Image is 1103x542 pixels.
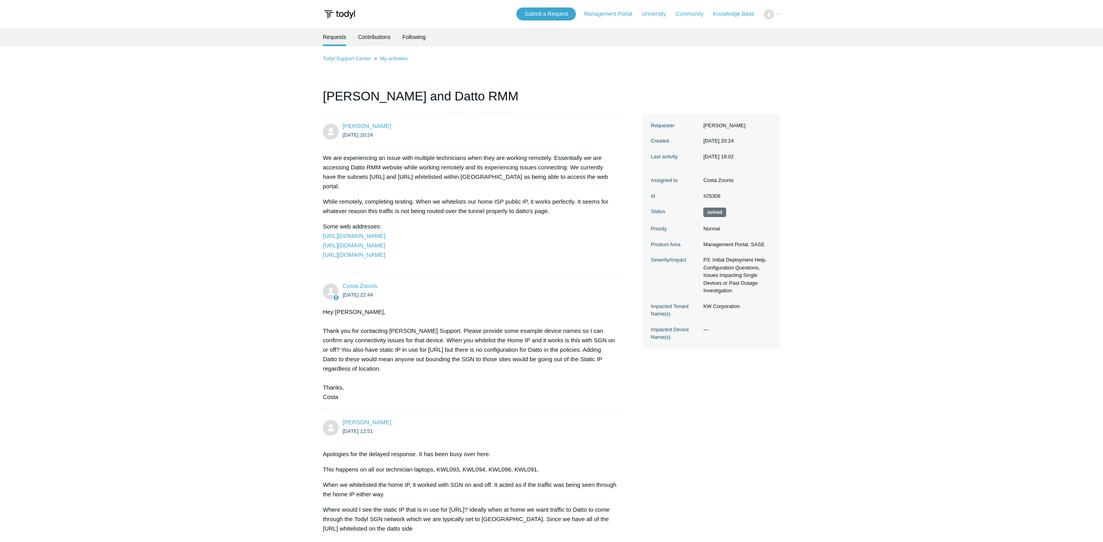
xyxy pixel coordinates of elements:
[703,154,734,160] time: 2025-07-09T18:02:33+00:00
[676,10,712,18] a: Community
[343,282,377,289] a: Costa Zounis
[651,225,699,233] dt: Priority
[323,7,356,22] img: Todyl Support Center Help Center home page
[323,449,617,459] p: Apologies for the delayed response. It has been busy over here.
[323,251,385,258] a: [URL][DOMAIN_NAME]
[651,192,699,200] dt: Id
[323,307,617,402] div: Hey [PERSON_NAME], Thank you for contacting [PERSON_NAME] Support. Please provide some example de...
[343,419,391,425] span: Jacob Bejarano
[323,505,617,533] p: Where would I see the static IP that is in use for [URL]? Ideally when at home we want traffic to...
[323,232,385,239] a: [URL][DOMAIN_NAME]
[323,222,617,260] p: Some web addresses:
[343,292,373,298] time: 2025-06-04T22:44:47Z
[323,56,373,61] li: Todyl Support Center
[699,192,772,200] dd: #25308
[380,56,408,61] a: My activities
[516,7,576,20] a: Submit a Request
[699,241,772,249] dd: Management Portal, SASE
[343,428,373,434] time: 2025-06-10T12:51:31Z
[651,303,699,318] dt: Impacted Tenant Name(s)
[651,256,699,264] dt: Severity/Impact
[358,28,391,46] a: Contributions
[373,56,408,61] li: My activities
[323,87,625,114] h1: [PERSON_NAME] and Datto RMM
[713,10,762,18] a: Knowledge Base
[651,176,699,184] dt: Assigned to
[651,137,699,145] dt: Created
[323,480,617,499] p: When we whitelisted the home IP, it worked with SGN on and off. It acted as if the traffic was be...
[323,465,617,474] p: This happens on all our technician laptops, KWL093, KWL094, KWL096, KWL091.
[323,28,346,46] li: Requests
[699,303,772,310] dd: KW Corporation
[343,419,391,425] a: [PERSON_NAME]
[651,122,699,130] dt: Requester
[323,197,617,216] p: While remotely, completing testing. When we whitelists our home ISP public IP, it works perfectly...
[343,132,373,138] time: 2025-06-04T20:24:51Z
[343,123,391,129] span: Jacob Bejarano
[703,138,734,144] time: 2025-06-04T20:24:51+00:00
[651,241,699,249] dt: Product Area
[699,225,772,233] dd: Normal
[584,10,640,18] a: Management Portal
[323,153,617,191] p: We are experiencing an issue with multiple technicians when they are working remotely. Essentiall...
[651,208,699,215] dt: Status
[323,242,385,249] a: [URL][DOMAIN_NAME]
[699,256,772,295] dd: P3: Initial Deployment Help, Configuration Questions, Issues Impacting Single Devices or Past Out...
[699,176,772,184] dd: Costa Zounis
[343,123,391,129] a: [PERSON_NAME]
[699,326,772,334] dd: —
[642,10,674,18] a: University
[323,56,371,61] a: Todyl Support Center
[402,28,426,46] a: Following
[651,326,699,341] dt: Impacted Device Name(s)
[699,122,772,130] dd: [PERSON_NAME]
[651,153,699,161] dt: Last activity
[703,208,726,217] span: This request has been solved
